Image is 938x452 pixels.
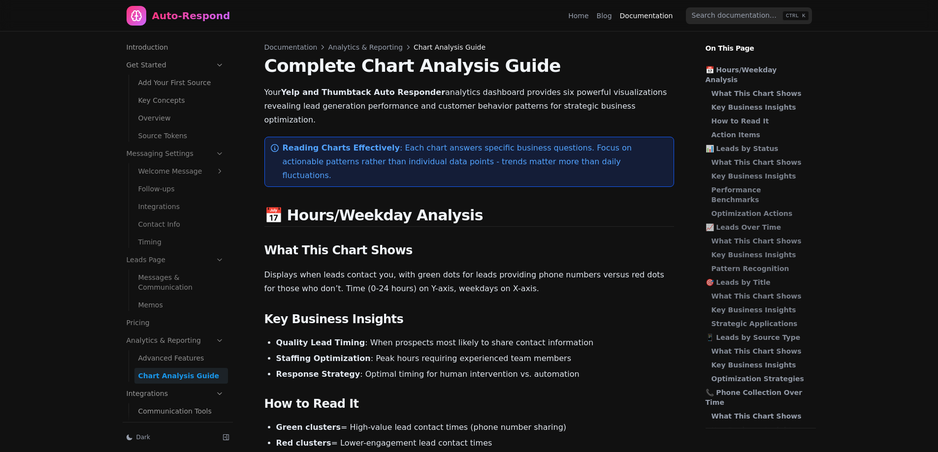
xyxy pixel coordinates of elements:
a: 📈 Leads Over Time [706,222,811,232]
a: How to Read It [712,116,811,126]
a: Optimization Actions [712,209,811,218]
strong: Strategic Applications [712,320,798,328]
a: Pattern Recognition [712,264,811,273]
a: Key Business Insights [712,425,811,435]
p: Displays when leads contact you, with green dots for leads providing phone numbers versus red dot... [264,268,674,296]
a: Optimization Strategies [712,374,811,384]
a: What This Chart Shows [712,411,811,421]
a: Introduction [123,39,228,55]
a: CRM Systems [134,421,228,437]
strong: What This Chart Shows [712,292,802,300]
h2: 📅 Hours/Weekday Analysis [264,207,674,227]
a: Add Your First Source [134,75,228,90]
a: Communication Tools [134,403,228,419]
p: : Each chart answers specific business questions. Focus on actionable patterns rather than indivi... [283,141,666,182]
a: Key Business Insights [712,305,811,315]
strong: Key Business Insights [712,103,796,111]
strong: Action Items [712,131,760,139]
a: Key Business Insights [712,171,811,181]
strong: Key Business Insights [712,361,796,369]
a: Follow-ups [134,181,228,197]
li: : When prospects most likely to share contact information [276,337,674,349]
a: Key Business Insights [712,102,811,112]
a: Chart Analysis Guide [134,368,228,384]
a: 📞 Phone Collection Over Time [706,388,811,407]
strong: What This Chart Shows [712,237,802,245]
strong: Key Business Insights [712,251,796,259]
strong: How to Read It [264,397,359,411]
strong: Key Business Insights [712,426,796,434]
a: Integrations [123,386,228,401]
a: Get Started [123,57,228,73]
a: What This Chart Shows [712,236,811,246]
a: Pricing [123,315,228,331]
a: Performance Benchmarks [712,185,811,205]
a: What This Chart Shows [712,291,811,301]
a: 🎯 Leads by Title [706,277,811,287]
a: Blog [597,11,612,21]
a: Source Tokens [134,128,228,144]
strong: Optimization Strategies [712,375,804,383]
strong: Key Business Insights [264,312,404,326]
a: Advanced Features [134,350,228,366]
p: On This Page [698,31,824,53]
a: Strategic Applications [712,319,811,329]
a: Leads Page [123,252,228,268]
a: Welcome Message [134,163,228,179]
li: = High-value lead contact times (phone number sharing) [276,422,674,433]
a: Documentation [620,11,673,21]
p: Your analytics dashboard provides six powerful visualizations revealing lead generation performan... [264,86,674,127]
a: Key Business Insights [712,250,811,260]
a: Analytics & Reporting [123,332,228,348]
strong: Yelp and Thumbtack Auto Responder [281,88,445,97]
input: Search documentation… [686,7,812,24]
a: 📅 Hours/Weekday Analysis [706,65,811,85]
h1: Complete Chart Analysis Guide [264,56,674,76]
strong: Key Business Insights [712,172,796,180]
a: Action Items [712,130,811,140]
strong: Reading Charts Effectively [283,143,400,152]
strong: Key Business Insights [712,306,796,314]
span: Chart Analysis Guide [414,42,485,52]
a: 📊 Leads by Status [706,144,811,153]
a: What This Chart Shows [712,157,811,167]
a: Home page [127,6,230,26]
strong: Pattern Recognition [712,265,789,272]
strong: What This Chart Shows [712,412,802,420]
a: Key Business Insights [712,360,811,370]
strong: Optimization Actions [712,210,793,217]
a: Analytics & Reporting [328,42,402,52]
strong: What This Chart Shows [712,158,802,166]
li: : Peak hours requiring experienced team members [276,353,674,364]
button: Collapse sidebar [219,430,233,444]
a: Overview [134,110,228,126]
a: Documentation [264,42,318,52]
a: What This Chart Shows [712,89,811,98]
button: Dark [123,430,215,444]
strong: Green clusters [276,422,341,432]
a: Integrations [134,199,228,214]
a: Key Concepts [134,92,228,108]
li: = Lower-engagement lead contact times [276,437,674,449]
a: Contact Info [134,216,228,232]
a: Home [568,11,588,21]
a: Messaging Settings [123,146,228,161]
strong: Quality Lead Timing [276,338,365,347]
a: 📱 Leads by Source Type [706,332,811,342]
li: : Optimal timing for human intervention vs. automation [276,368,674,380]
a: What This Chart Shows [712,346,811,356]
a: Timing [134,234,228,250]
strong: How to Read It [712,117,769,125]
a: Memos [134,297,228,313]
strong: Response Strategy [276,369,360,379]
strong: Staffing Optimization [276,354,371,363]
strong: What This Chart Shows [264,243,413,257]
a: Messages & Communication [134,270,228,295]
strong: What This Chart Shows [712,347,802,355]
strong: Performance Benchmarks [712,186,761,204]
strong: What This Chart Shows [712,90,802,97]
div: Auto-Respond [152,9,230,23]
strong: Red clusters [276,438,331,448]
